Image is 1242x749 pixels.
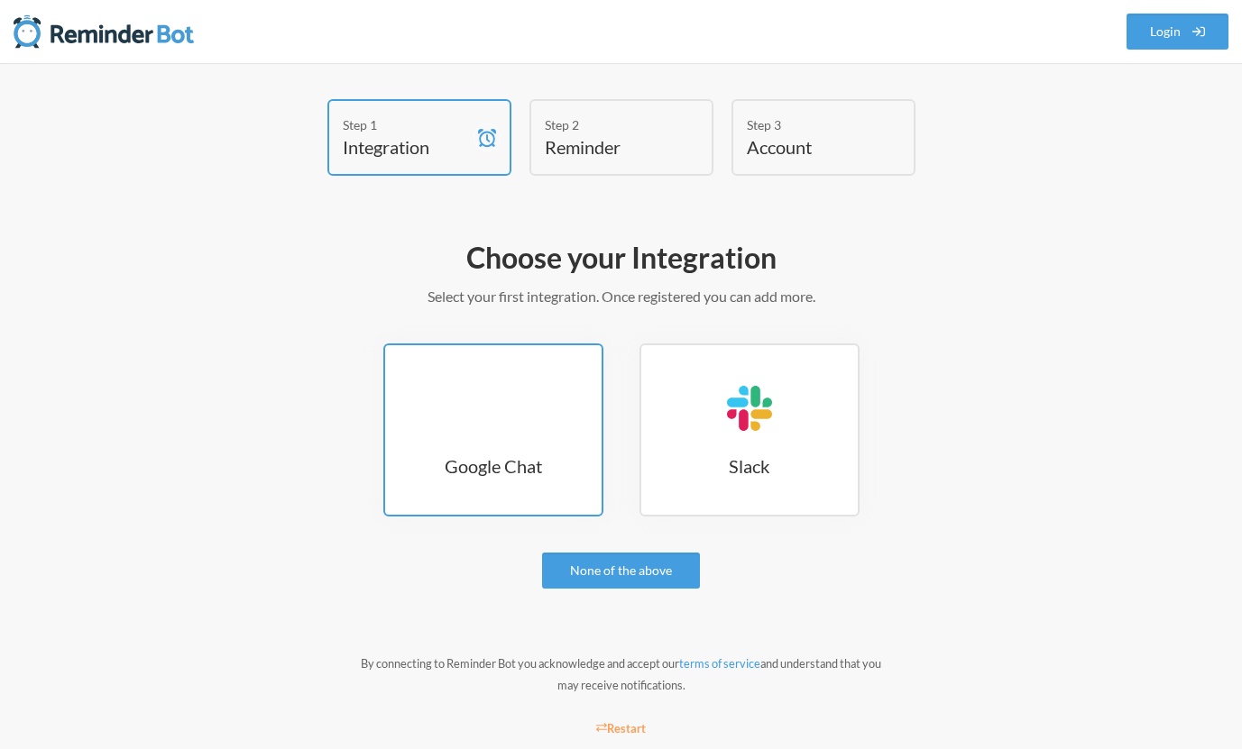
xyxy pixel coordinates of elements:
[361,656,881,692] small: By connecting to Reminder Bot you acknowledge and accept our and understand that you may receive ...
[14,14,194,50] img: Reminder Bot
[747,134,873,160] h4: Account
[98,239,1145,277] h2: Choose your Integration
[343,115,469,134] div: Step 1
[1127,14,1229,50] a: Login
[542,553,700,589] a: None of the above
[545,134,671,160] h4: Reminder
[747,115,873,134] div: Step 3
[545,115,671,134] div: Step 2
[385,453,602,479] h3: Google Chat
[596,721,647,735] small: Restart
[343,134,469,160] h4: Integration
[679,656,760,671] a: terms of service
[98,286,1145,307] p: Select your first integration. Once registered you can add more.
[641,453,858,479] h3: Slack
